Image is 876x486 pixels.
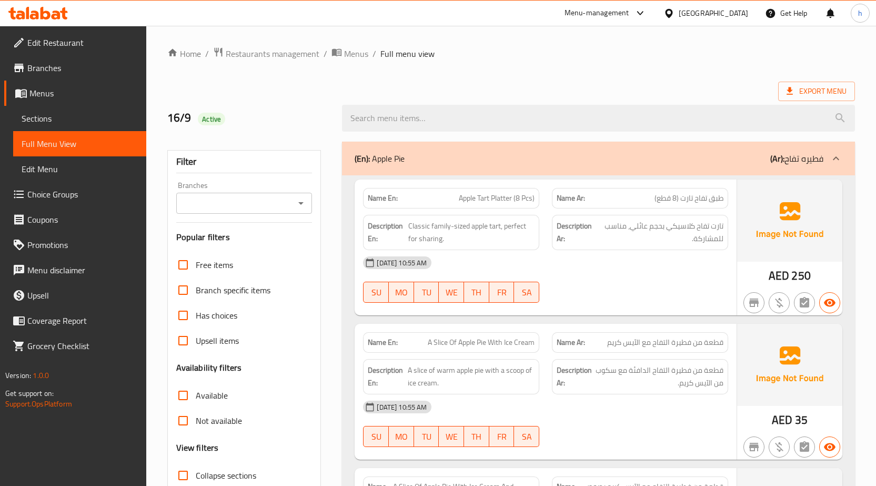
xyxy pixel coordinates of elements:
[819,292,840,313] button: Available
[13,106,146,131] a: Sections
[167,47,201,60] a: Home
[557,220,595,245] strong: Description Ar:
[13,156,146,182] a: Edit Menu
[679,7,748,19] div: [GEOGRAPHIC_DATA]
[342,105,855,132] input: search
[4,55,146,81] a: Branches
[778,82,855,101] span: Export Menu
[27,188,138,201] span: Choice Groups
[368,193,398,204] strong: Name En:
[439,282,464,303] button: WE
[198,113,225,125] div: Active
[655,193,723,204] span: طبق تفاح تارت (8 قطع)
[368,337,398,348] strong: Name En:
[324,47,327,60] li: /
[196,414,242,427] span: Not available
[743,292,764,313] button: Not branch specific item
[27,36,138,49] span: Edit Restaurant
[4,30,146,55] a: Edit Restaurant
[226,47,319,60] span: Restaurants management
[468,429,485,444] span: TH
[372,258,431,268] span: [DATE] 10:55 AM
[494,429,510,444] span: FR
[5,369,31,382] span: Version:
[428,337,535,348] span: A Slice Of Apple Pie With Ice Cream
[27,314,138,327] span: Coverage Report
[787,85,847,98] span: Export Menu
[342,142,855,175] div: (En): Apple Pie(Ar):فطيره تفاح
[607,337,723,348] span: قطعة من فطيرة التفاح مع الآيس كريم
[464,282,489,303] button: TH
[380,47,435,60] span: Full menu view
[198,114,225,124] span: Active
[372,47,376,60] li: /
[363,282,389,303] button: SU
[769,265,789,286] span: AED
[167,47,855,61] nav: breadcrumb
[196,259,233,271] span: Free items
[27,264,138,276] span: Menu disclaimer
[769,437,790,458] button: Purchased item
[393,429,410,444] span: MO
[4,232,146,257] a: Promotions
[22,137,138,150] span: Full Menu View
[408,364,535,390] span: A slice of warm apple pie with a scoop of ice cream.
[196,334,239,347] span: Upsell items
[597,220,723,245] span: تارت تفاح كلاسيكي بحجم عائلي، مناسب للمشاركة.
[557,337,585,348] strong: Name Ar:
[791,265,810,286] span: 250
[355,151,370,166] b: (En):
[464,426,489,447] button: TH
[858,7,862,19] span: h
[4,207,146,232] a: Coupons
[737,324,842,406] img: Ae5nvW7+0k+MAAAAAElFTkSuQmCC
[772,410,792,430] span: AED
[29,87,138,100] span: Menus
[196,309,237,322] span: Has choices
[770,151,784,166] b: (Ar):
[196,284,270,296] span: Branch specific items
[196,469,256,482] span: Collapse sections
[408,220,535,245] span: Classic family-sized apple tart, perfect for sharing.
[368,429,385,444] span: SU
[414,426,439,447] button: TU
[176,442,219,454] h3: View filters
[368,285,385,300] span: SU
[22,163,138,175] span: Edit Menu
[5,397,72,411] a: Support.OpsPlatform
[4,81,146,106] a: Menus
[489,282,515,303] button: FR
[4,283,146,308] a: Upsell
[418,429,435,444] span: TU
[27,340,138,352] span: Grocery Checklist
[4,308,146,333] a: Coverage Report
[5,386,54,400] span: Get support on:
[205,47,209,60] li: /
[557,193,585,204] strong: Name Ar:
[518,285,535,300] span: SA
[743,437,764,458] button: Not branch specific item
[794,437,815,458] button: Not has choices
[372,402,431,412] span: [DATE] 10:55 AM
[795,410,808,430] span: 35
[344,47,368,60] span: Menus
[389,282,414,303] button: MO
[468,285,485,300] span: TH
[27,289,138,302] span: Upsell
[389,426,414,447] button: MO
[167,110,330,126] h2: 16/9
[176,151,313,173] div: Filter
[368,364,406,390] strong: Description En:
[27,239,138,251] span: Promotions
[418,285,435,300] span: TU
[33,369,49,382] span: 1.0.0
[13,131,146,156] a: Full Menu View
[355,152,405,165] p: Apple Pie
[518,429,535,444] span: SA
[565,7,629,19] div: Menu-management
[494,285,510,300] span: FR
[443,429,460,444] span: WE
[4,333,146,359] a: Grocery Checklist
[557,364,592,390] strong: Description Ar:
[489,426,515,447] button: FR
